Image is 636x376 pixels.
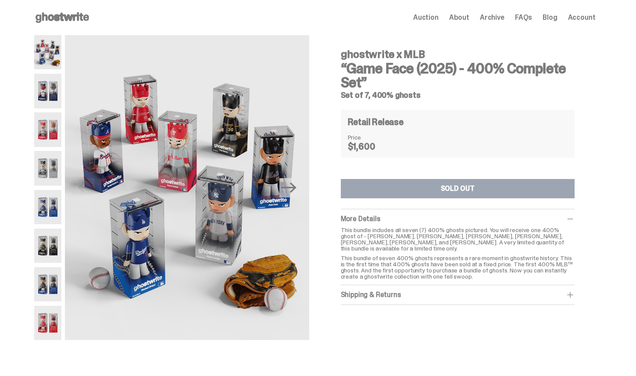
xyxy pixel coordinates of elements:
[341,255,575,279] p: This bundle of seven 400% ghosts represents a rare moment in ghostwrite history. This is the firs...
[34,112,62,147] img: 03-ghostwrite-mlb-game-face-complete-set-bryce-harper.png
[34,74,62,108] img: 02-ghostwrite-mlb-game-face-complete-set-ronald-acuna-jr.png
[34,267,62,301] img: 07-ghostwrite-mlb-game-face-complete-set-juan-soto.png
[341,49,575,60] h4: ghostwrite x MLB
[341,290,575,299] div: Shipping & Returns
[348,118,404,126] h4: Retail Release
[480,14,504,21] a: Archive
[568,14,596,21] a: Account
[341,214,380,223] span: More Details
[449,14,469,21] a: About
[441,185,475,192] div: SOLD OUT
[341,179,575,198] button: SOLD OUT
[34,35,62,69] img: 01-ghostwrite-mlb-game-face-complete-set.png
[348,134,392,140] dt: Price
[341,61,575,90] h3: “Game Face (2025) - 400% Complete Set”
[279,178,299,197] button: Next
[515,14,532,21] a: FAQs
[348,142,392,151] dd: $1,600
[34,306,62,340] img: 08-ghostwrite-mlb-game-face-complete-set-mike-trout.png
[34,190,62,224] img: 05-ghostwrite-mlb-game-face-complete-set-shohei-ohtani.png
[413,14,439,21] a: Auction
[341,227,575,251] p: This bundle includes all seven (7) 400% ghosts pictured. You will receive one 400% ghost of - [PE...
[543,14,557,21] a: Blog
[34,229,62,263] img: 06-ghostwrite-mlb-game-face-complete-set-paul-skenes.png
[34,151,62,185] img: 04-ghostwrite-mlb-game-face-complete-set-aaron-judge.png
[65,35,309,340] img: 01-ghostwrite-mlb-game-face-complete-set.png
[341,91,575,99] h5: Set of 7, 400% ghosts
